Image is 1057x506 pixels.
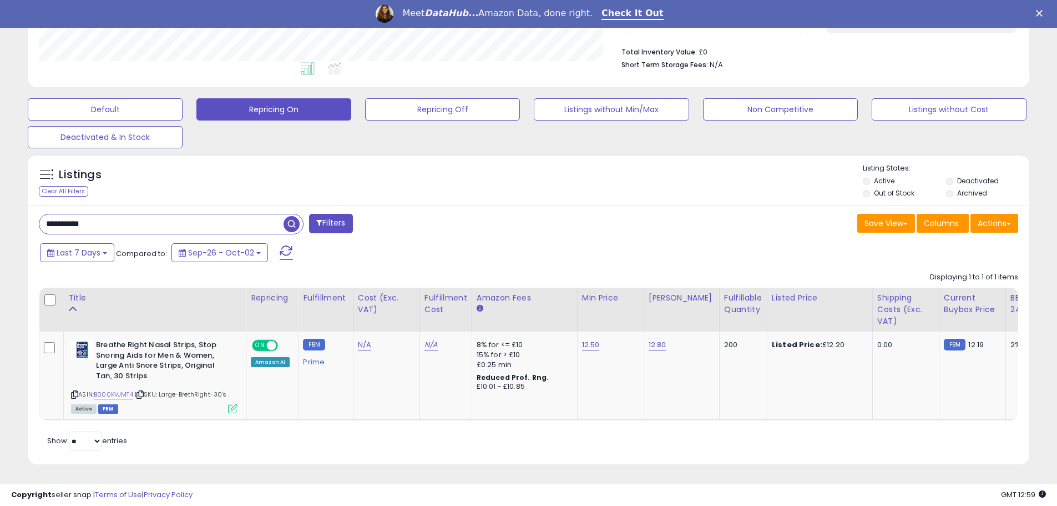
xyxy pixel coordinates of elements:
[71,404,97,414] span: All listings currently available for purchase on Amazon
[772,292,868,304] div: Listed Price
[863,163,1029,174] p: Listing States:
[402,8,593,19] div: Meet Amazon Data, done right.
[251,292,294,304] div: Repricing
[196,98,351,121] button: Repricing On
[68,292,241,304] div: Title
[303,353,344,367] div: Prime
[710,59,723,70] span: N/A
[57,247,100,258] span: Last 7 Days
[96,340,231,384] b: Breathe Right Nasal Strips, Stop Snoring Aids for Men & Women, Large Anti Snore Strips, Original ...
[358,339,371,350] a: N/A
[582,292,639,304] div: Min Price
[71,340,237,412] div: ASIN:
[877,340,930,350] div: 0.00
[309,214,352,233] button: Filters
[59,167,102,183] h5: Listings
[95,489,142,500] a: Terms of Use
[957,188,987,198] label: Archived
[424,339,438,350] a: N/A
[376,5,393,23] img: Profile image for Georgie
[116,248,167,259] span: Compared to:
[957,176,999,186] label: Deactivated
[649,339,666,350] a: 12.80
[1001,489,1046,500] span: 2025-10-10 12:59 GMT
[944,339,965,350] small: FBM
[930,272,1018,283] div: Displaying 1 to 1 of 1 items
[924,218,959,229] span: Columns
[11,489,52,500] strong: Copyright
[874,188,914,198] label: Out of Stock
[47,435,127,446] span: Show: entries
[877,292,934,327] div: Shipping Costs (Exc. VAT)
[477,304,483,314] small: Amazon Fees.
[276,341,294,350] span: OFF
[477,350,569,360] div: 15% for > £10
[424,8,478,18] i: DataHub...
[601,8,664,20] a: Check It Out
[703,98,858,121] button: Non Competitive
[772,340,864,350] div: £12.20
[365,98,520,121] button: Repricing Off
[303,292,348,304] div: Fulfillment
[253,341,267,350] span: ON
[1010,340,1047,350] div: 2%
[1010,292,1051,315] div: BB Share 24h.
[968,339,984,350] span: 12.19
[40,243,114,262] button: Last 7 Days
[11,490,193,500] div: seller snap | |
[944,292,1001,315] div: Current Buybox Price
[917,214,969,233] button: Columns
[724,340,758,350] div: 200
[477,340,569,350] div: 8% for <= £10
[251,357,290,367] div: Amazon AI
[28,98,183,121] button: Default
[424,292,467,315] div: Fulfillment Cost
[724,292,762,315] div: Fulfillable Quantity
[970,214,1018,233] button: Actions
[649,292,715,304] div: [PERSON_NAME]
[857,214,915,233] button: Save View
[28,126,183,148] button: Deactivated & In Stock
[477,373,549,382] b: Reduced Prof. Rng.
[872,98,1026,121] button: Listings without Cost
[477,382,569,392] div: £10.01 - £10.85
[534,98,689,121] button: Listings without Min/Max
[358,292,415,315] div: Cost (Exc. VAT)
[71,340,93,359] img: 41CgyB5++SL._SL40_.jpg
[772,339,822,350] b: Listed Price:
[39,186,88,197] div: Clear All Filters
[144,489,193,500] a: Privacy Policy
[1036,10,1047,17] div: Close
[188,247,254,258] span: Sep-26 - Oct-02
[582,339,600,350] a: 12.50
[621,60,708,69] b: Short Term Storage Fees:
[171,243,268,262] button: Sep-26 - Oct-02
[135,390,227,399] span: | SKU: Large-BrethRight-30's
[94,390,133,399] a: B000KVJMT4
[98,404,118,414] span: FBM
[874,176,894,186] label: Active
[303,339,325,350] small: FBM
[477,292,573,304] div: Amazon Fees
[621,47,697,57] b: Total Inventory Value:
[621,44,1010,58] li: £0
[477,360,569,370] div: £0.25 min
